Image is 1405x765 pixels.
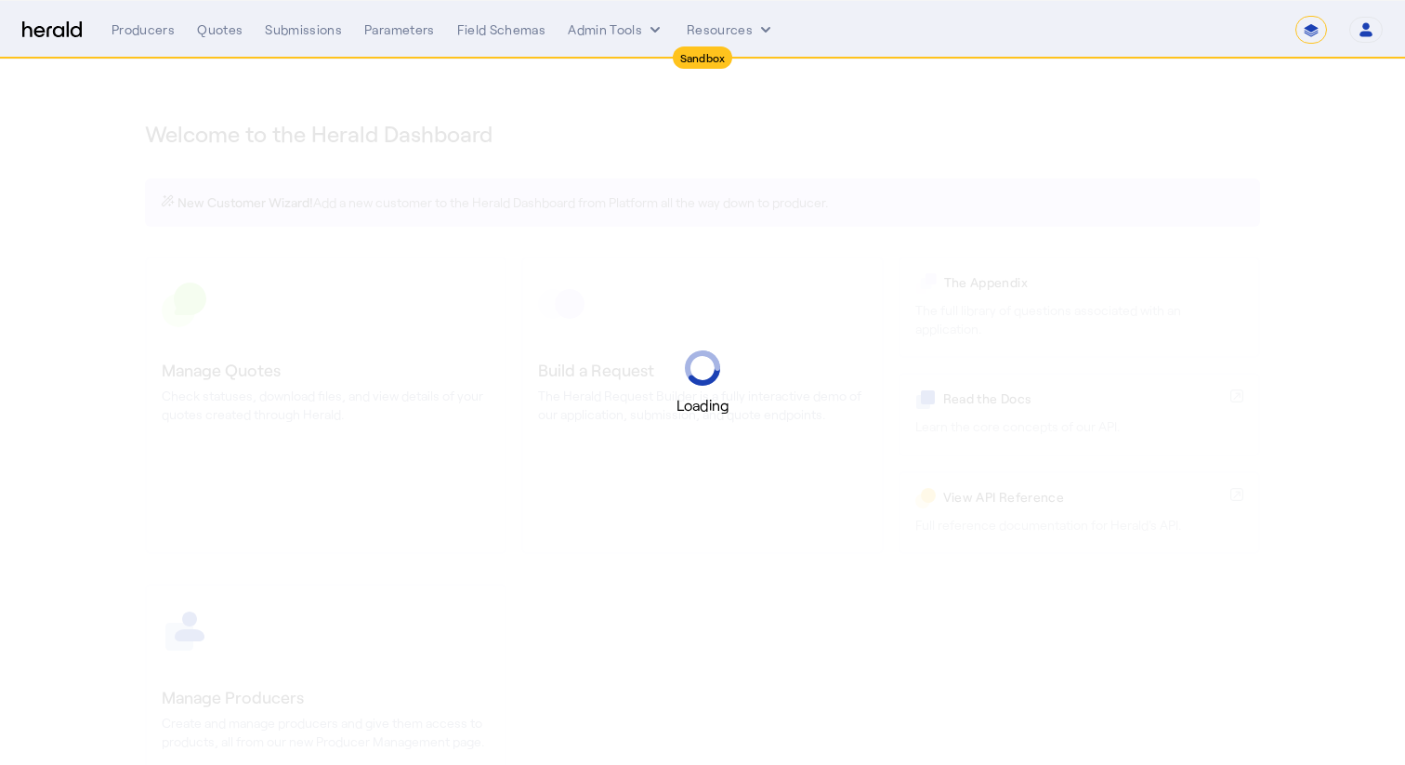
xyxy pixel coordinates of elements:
[364,20,435,39] div: Parameters
[197,20,243,39] div: Quotes
[112,20,175,39] div: Producers
[568,20,664,39] button: internal dropdown menu
[265,20,342,39] div: Submissions
[22,21,82,39] img: Herald Logo
[687,20,775,39] button: Resources dropdown menu
[673,46,733,69] div: Sandbox
[457,20,546,39] div: Field Schemas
